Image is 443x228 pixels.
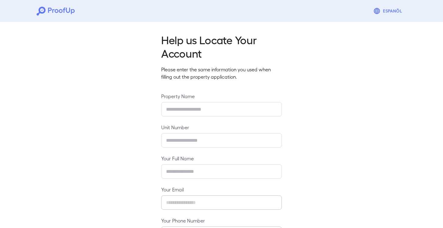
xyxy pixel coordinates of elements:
[161,33,282,60] h2: Help us Locate Your Account
[371,5,406,17] button: Espanõl
[161,217,282,224] label: Your Phone Number
[161,186,282,193] label: Your Email
[161,93,282,100] label: Property Name
[161,155,282,162] label: Your Full Name
[161,66,282,80] p: Please enter the same information you used when filling out the property application.
[161,124,282,131] label: Unit Number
